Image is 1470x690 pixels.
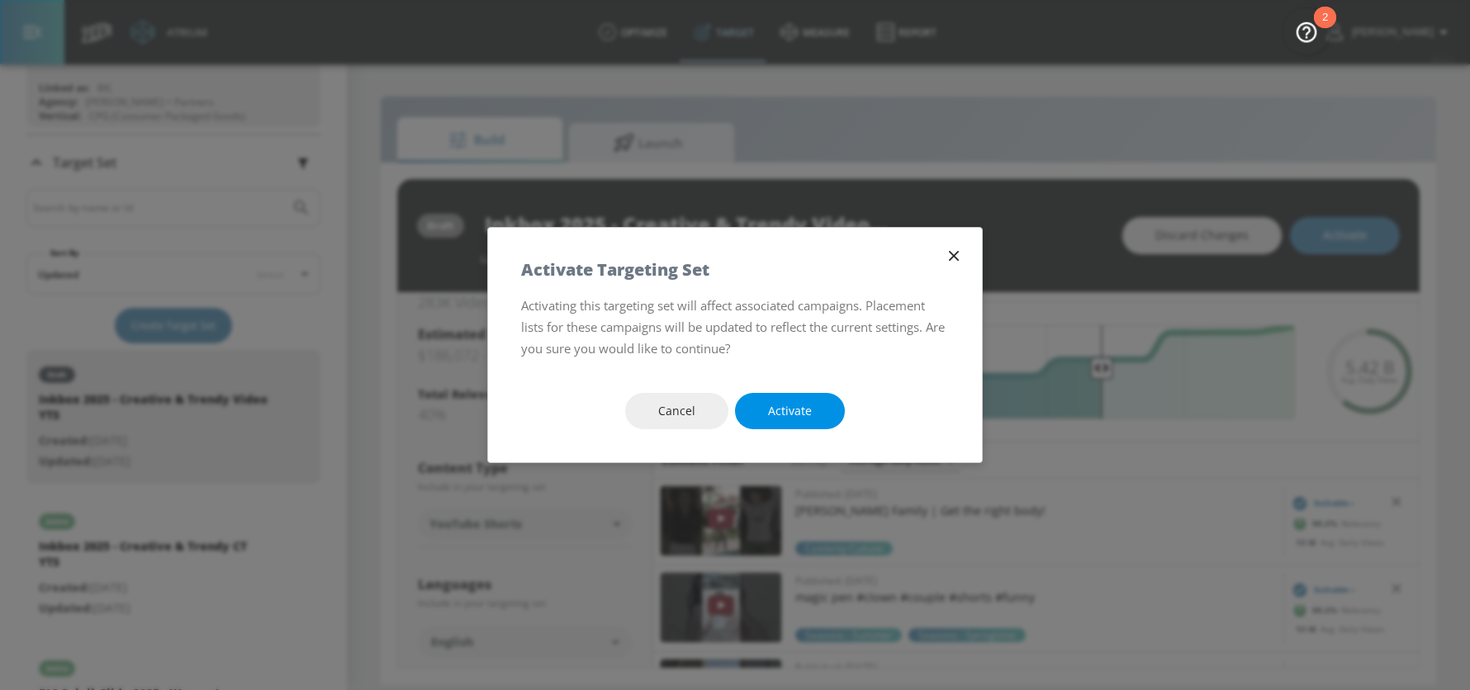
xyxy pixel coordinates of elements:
[658,401,695,422] span: Cancel
[1322,17,1328,39] div: 2
[521,295,949,360] p: Activating this targeting set will affect associated campaigns. Placement lists for these campaig...
[1283,8,1330,54] button: Open Resource Center, 2 new notifications
[735,393,845,430] button: Activate
[768,401,812,422] span: Activate
[521,261,709,278] h5: Activate Targeting Set
[625,393,728,430] button: Cancel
